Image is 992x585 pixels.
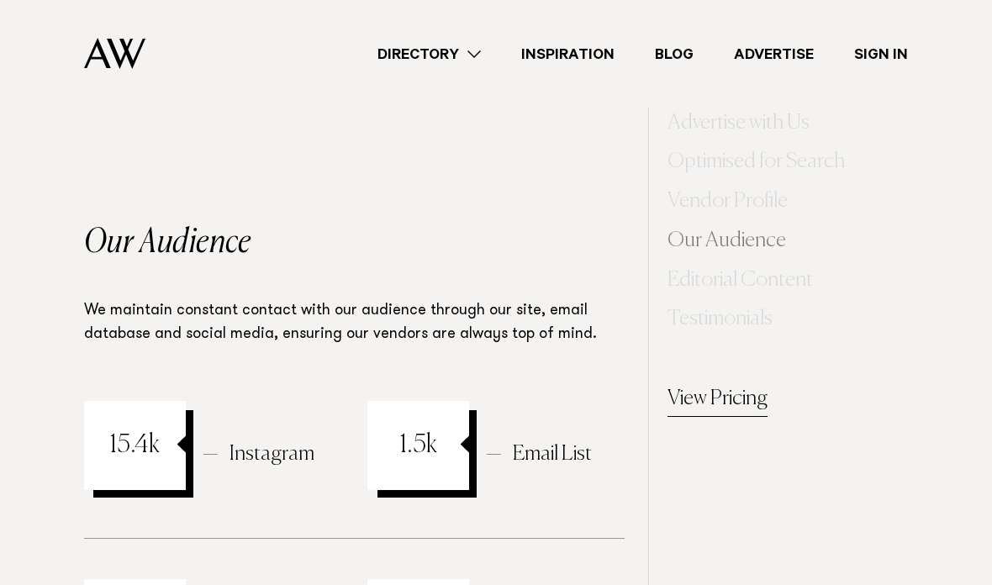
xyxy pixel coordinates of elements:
div: 15.4k [84,402,186,491]
a: Optimised for Search [667,147,845,180]
a: Blog [635,43,714,66]
a: Inspiration [501,43,635,66]
p: We maintain constant contact with our audience through our site, email database and social media,... [84,301,625,348]
img: Auckland Weddings Logo [84,38,145,69]
h2: Our Audience [84,227,625,261]
a: Advertise with Us [667,108,810,140]
a: Editorial Content [667,265,813,298]
a: Advertise [714,43,834,66]
div: Email List [486,443,592,491]
a: Directory [357,43,501,66]
div: 1.5k [367,402,469,491]
a: Vendor Profile [667,187,788,219]
div: Instagram [203,443,314,491]
a: Testimonials [667,304,773,337]
a: Sign In [834,43,928,66]
a: Our Audience [667,225,786,258]
a: View Pricing [667,384,768,418]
